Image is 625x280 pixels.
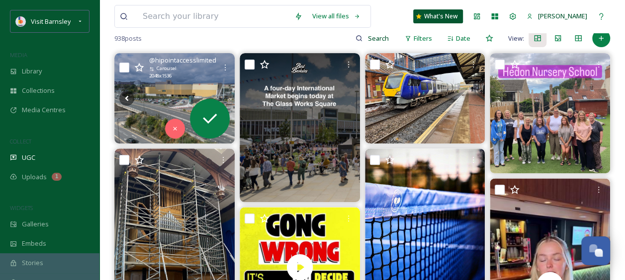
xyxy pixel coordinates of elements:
[240,53,360,202] img: If you’re on a diet to get rid of some of those extra summer pounds, start the diet on Monday - t...
[362,28,395,48] input: Search
[138,5,289,27] input: Search your library
[10,138,31,145] span: COLLECT
[157,65,177,72] span: Carousel
[31,17,71,26] span: Visit Barnsley
[414,34,432,43] span: Filters
[456,34,470,43] span: Date
[22,67,42,76] span: Library
[307,6,365,26] a: View all files
[413,9,463,23] a: What's New
[581,236,610,265] button: Open Chat
[22,105,66,115] span: Media Centres
[522,6,592,26] a: [PERSON_NAME]
[16,16,26,26] img: barnsley-logo-in-colour.png
[490,53,610,173] img: First day back at work after the six week holidays for the staff at hedonnurseryschool and straig...
[10,204,33,211] span: WIDGETS
[22,258,43,268] span: Stories
[508,34,524,43] span: View:
[149,72,172,79] span: 2048 x 1536
[52,173,62,181] div: 1
[365,53,485,143] img: As I wo int Tarn I decided to take a photo, here it is, 195025 on 14.13 #Barnsley to #LincolnCent...
[10,51,27,59] span: MEDIA
[22,172,47,182] span: Uploads
[114,34,142,43] span: 938 posts
[538,11,587,20] span: [PERSON_NAME]
[114,53,235,143] img: 🏗️ Another Scaffold Up in Barnsley! Good to see more and more of our scaffolds popping up in and ...
[22,153,35,162] span: UGC
[22,239,46,248] span: Embeds
[22,86,55,95] span: Collections
[149,56,216,65] span: @ hipointaccesslimited
[22,219,49,229] span: Galleries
